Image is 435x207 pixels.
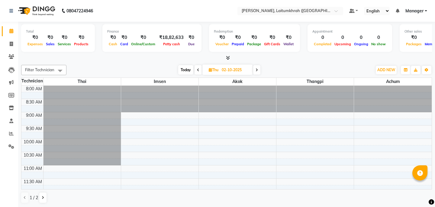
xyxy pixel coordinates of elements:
[404,34,423,41] div: ₹0
[178,65,193,75] span: Today
[22,152,43,158] div: 10:30 AM
[354,78,432,85] span: achum
[26,42,44,46] span: Expenses
[230,34,246,41] div: ₹0
[333,42,353,46] span: Upcoming
[263,42,282,46] span: Gift Cards
[119,34,130,41] div: ₹0
[410,183,429,201] iframe: chat widget
[263,34,282,41] div: ₹0
[107,42,119,46] span: Cash
[15,2,57,19] img: logo
[30,195,38,201] span: 1 / 2
[44,34,56,41] div: ₹0
[214,29,295,34] div: Redemption
[22,179,43,185] div: 11:30 AM
[246,42,263,46] span: Package
[353,34,370,41] div: 0
[21,78,43,84] div: Technician
[214,42,230,46] span: Voucher
[25,86,43,92] div: 8:00 AM
[220,65,250,75] input: 2025-10-02
[25,126,43,132] div: 9:30 AM
[230,42,246,46] span: Prepaid
[187,42,196,46] span: Due
[333,34,353,41] div: 0
[26,34,44,41] div: ₹0
[25,112,43,119] div: 9:00 AM
[186,34,197,41] div: ₹0
[370,34,387,41] div: 0
[43,78,121,85] span: Thoi
[25,99,43,105] div: 8:30 AM
[72,42,90,46] span: Products
[353,42,370,46] span: Ongoing
[404,42,423,46] span: Packages
[72,34,90,41] div: ₹0
[22,165,43,172] div: 11:00 AM
[121,78,198,85] span: Imsen
[312,42,333,46] span: Completed
[26,29,90,34] div: Total
[162,42,182,46] span: Petty cash
[207,68,220,72] span: Thu
[377,68,395,72] span: ADD NEW
[107,29,197,34] div: Finance
[107,34,119,41] div: ₹0
[22,139,43,145] div: 10:00 AM
[66,2,93,19] b: 08047224946
[370,42,387,46] span: No show
[199,78,276,85] span: Akok
[312,34,333,41] div: 0
[282,42,295,46] span: Wallet
[157,34,186,41] div: ₹18,82,633
[214,34,230,41] div: ₹0
[405,8,424,14] span: Manager
[44,42,56,46] span: Sales
[246,34,263,41] div: ₹0
[130,42,157,46] span: Online/Custom
[56,42,72,46] span: Services
[25,67,54,72] span: Filter Technician
[276,78,354,85] span: Thangpi
[119,42,130,46] span: Card
[56,34,72,41] div: ₹0
[376,66,397,74] button: ADD NEW
[282,34,295,41] div: ₹0
[130,34,157,41] div: ₹0
[312,29,387,34] div: Appointment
